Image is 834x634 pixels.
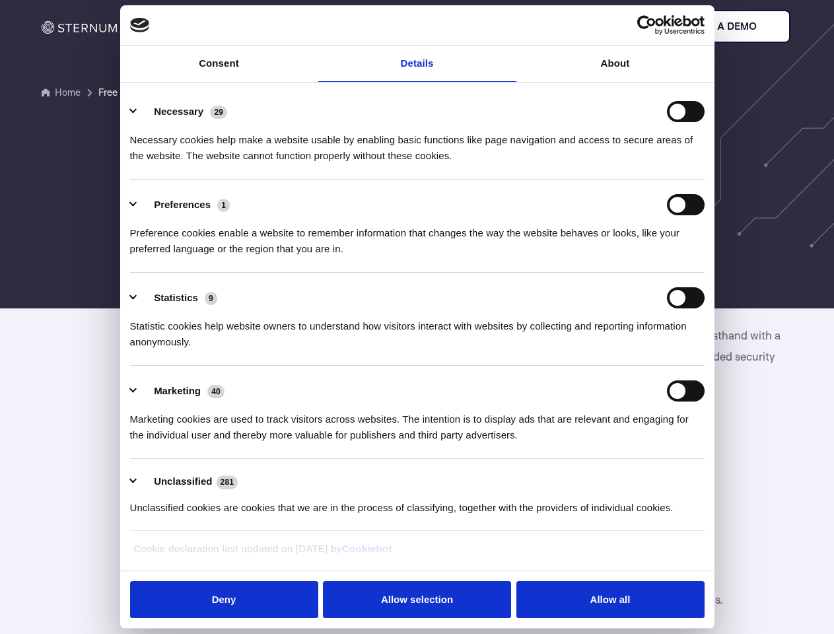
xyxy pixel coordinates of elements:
span: 40 [207,385,225,398]
button: Statistics (9) [130,287,226,308]
span: 29 [210,106,227,119]
div: Preference cookies enable a website to remember information that changes the way the website beha... [130,215,705,257]
button: Unclassified (281) [130,474,246,490]
a: Details [318,46,516,82]
button: Allow selection [323,581,511,619]
div: Unclassified cookies are cookies that we are in the process of classifying, together with the pro... [130,490,705,516]
a: Solutions [235,3,296,50]
button: Preferences (1) [130,194,238,215]
div: Cookie declaration last updated on [DATE] by [123,541,711,567]
div: Marketing cookies are used to track visitors across websites. The intention is to display ads tha... [130,402,705,443]
button: Allow all [516,581,705,619]
label: Marketing [154,386,201,396]
a: Home [55,86,81,98]
button: Necessary (29) [130,101,236,122]
a: Book a demo [668,10,790,43]
button: Deny [130,581,318,619]
label: Necessary [154,106,203,116]
div: Statistic cookies help website owners to understand how visitors interact with websites by collec... [130,308,705,350]
a: Company [405,3,469,50]
img: sternum iot [762,21,773,32]
span: 9 [205,292,217,305]
span: 1 [217,199,230,212]
div: Necessary cookies help make a website usable by enabling basic functions like page navigation and... [130,122,705,164]
label: Statistics [154,293,198,302]
a: Resources [318,3,384,50]
label: Preferences [154,199,211,209]
span: 281 [217,475,238,489]
img: logo [130,18,150,32]
a: Consent [120,46,318,82]
button: Marketing (40) [130,380,233,402]
a: Usercentrics Cookiebot - opens in a new window [589,15,705,35]
a: Products [154,3,214,50]
a: Cookiebot [342,543,392,554]
span: Free Evaluation Kit [98,85,179,100]
a: About [516,46,714,82]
